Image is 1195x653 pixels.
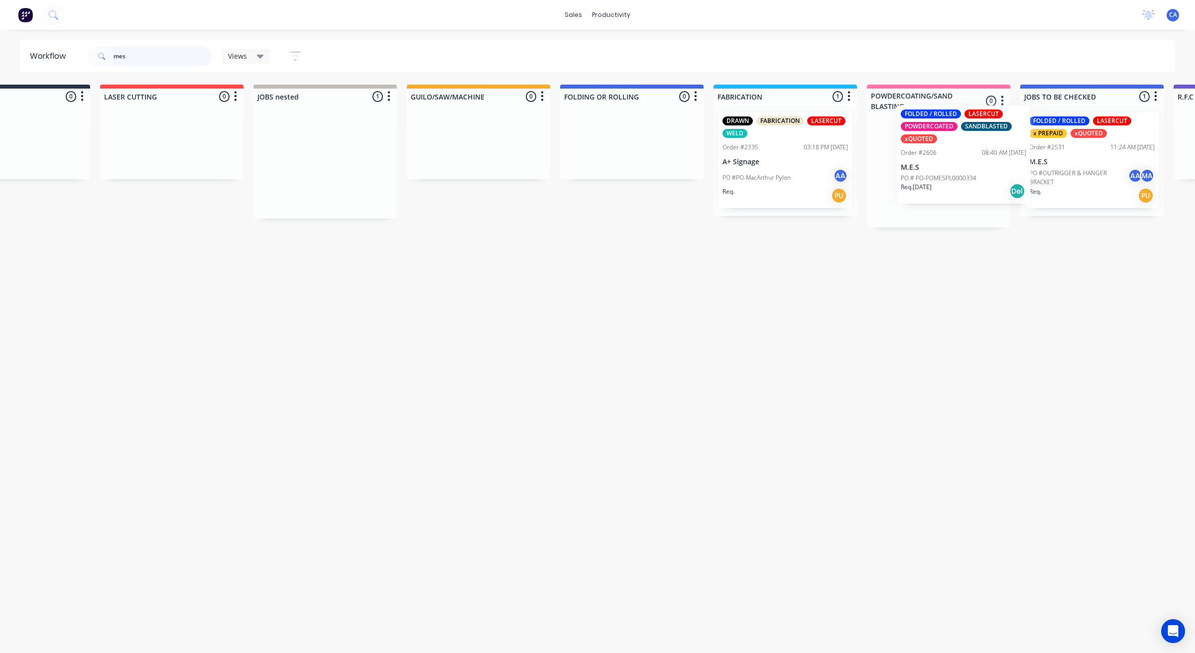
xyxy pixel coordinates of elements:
[18,7,33,22] img: Factory
[30,50,71,62] div: Workflow
[1161,619,1185,643] div: Open Intercom Messenger
[1169,10,1177,19] span: CA
[587,7,635,22] div: productivity
[114,46,212,66] input: Search for orders...
[228,51,247,61] span: Views
[560,7,587,22] div: sales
